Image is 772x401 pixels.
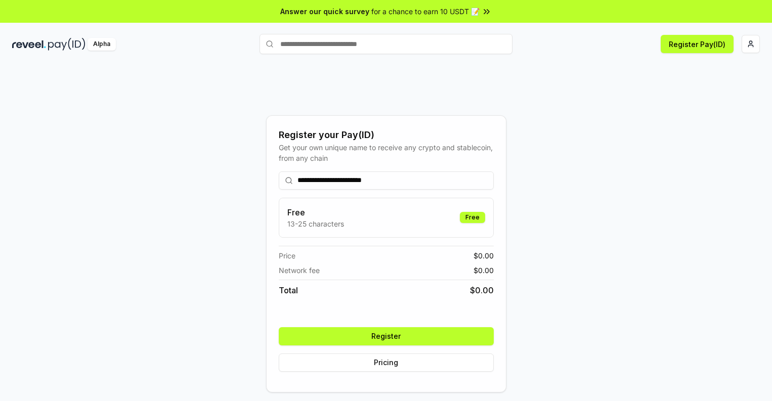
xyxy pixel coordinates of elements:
[474,265,494,276] span: $ 0.00
[460,212,485,223] div: Free
[280,6,369,17] span: Answer our quick survey
[279,327,494,345] button: Register
[12,38,46,51] img: reveel_dark
[279,353,494,372] button: Pricing
[279,265,320,276] span: Network fee
[279,142,494,163] div: Get your own unique name to receive any crypto and stablecoin, from any chain
[279,284,298,296] span: Total
[88,38,116,51] div: Alpha
[287,206,344,218] h3: Free
[279,128,494,142] div: Register your Pay(ID)
[371,6,480,17] span: for a chance to earn 10 USDT 📝
[279,250,295,261] span: Price
[287,218,344,229] p: 13-25 characters
[48,38,85,51] img: pay_id
[661,35,734,53] button: Register Pay(ID)
[474,250,494,261] span: $ 0.00
[470,284,494,296] span: $ 0.00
